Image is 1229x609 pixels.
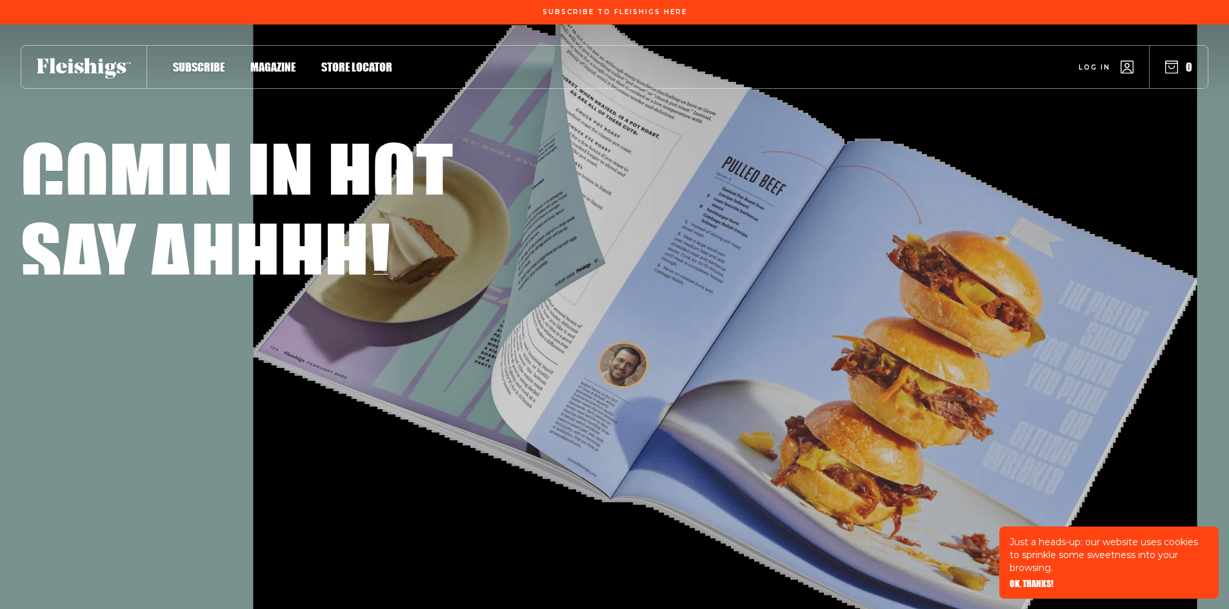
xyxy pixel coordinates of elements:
span: Subscribe To Fleishigs Here [543,8,687,16]
span: Store locator [321,60,392,74]
a: Store locator [321,58,392,75]
button: OK, THANKS! [1010,579,1054,588]
a: Subscribe To Fleishigs Here [540,8,690,15]
a: Log in [1079,61,1134,73]
button: 0 [1165,60,1192,74]
p: Just a heads-up: our website uses cookies to sprinkle some sweetness into your browsing. [1010,536,1208,574]
span: Log in [1079,63,1110,72]
span: Subscribe [173,60,225,74]
h1: Say ahhhh! [21,213,390,293]
a: Subscribe [173,58,225,75]
a: Magazine [250,58,295,75]
span: Magazine [250,60,295,74]
h1: Comin in hot, [21,133,460,213]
